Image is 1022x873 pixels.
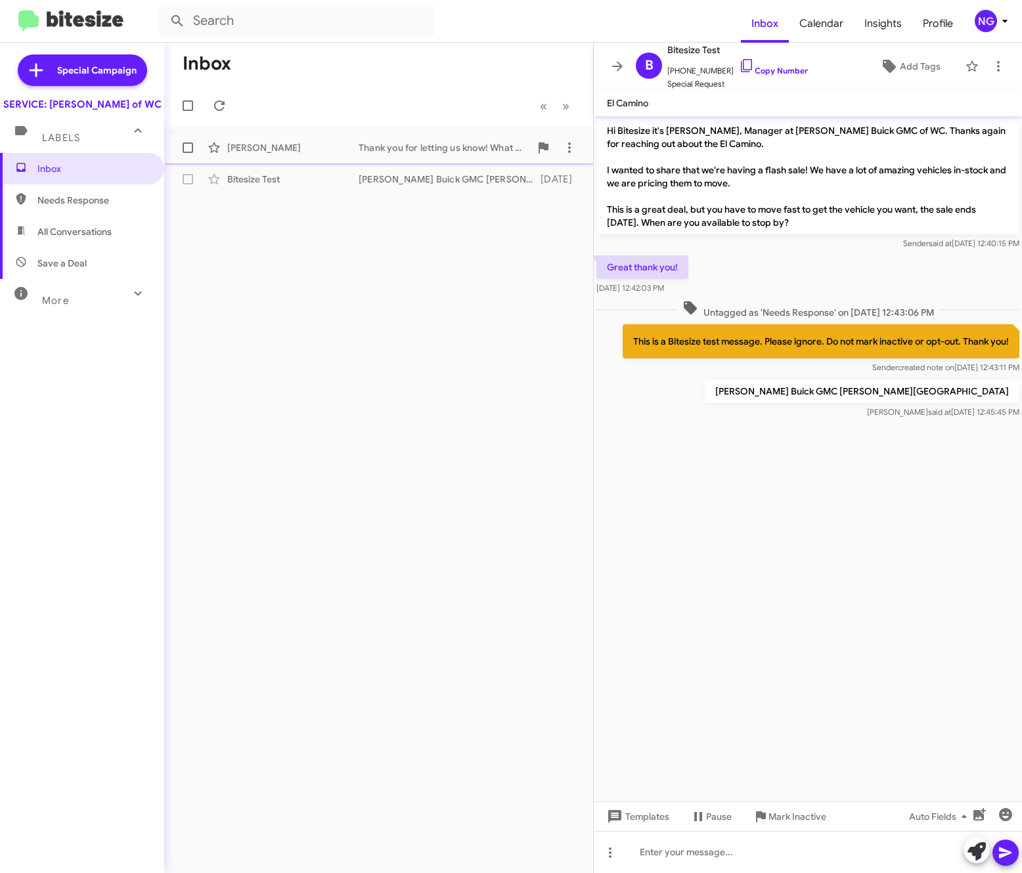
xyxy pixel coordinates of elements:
span: El Camino [607,97,648,109]
p: Great thank you! [596,255,688,279]
p: Hi Bitesize it's [PERSON_NAME], Manager at [PERSON_NAME] Buick GMC of WC. Thanks again for reachi... [596,119,1019,234]
a: Inbox [741,5,789,43]
div: Bitesize Test [227,173,359,186]
nav: Page navigation example [533,93,577,119]
p: This is a Bitesize test message. Please ignore. Do not mark inactive or opt-out. Thank you! [623,324,1019,358]
div: Thank you for letting us know! What is the current address so I can update our system for you? [359,141,530,154]
span: Save a Deal [37,257,87,270]
span: said at [928,407,951,417]
span: Needs Response [37,194,149,207]
div: [PERSON_NAME] Buick GMC [PERSON_NAME][GEOGRAPHIC_DATA] [359,173,541,186]
div: NG [975,10,997,32]
button: Templates [594,805,680,828]
span: Special Campaign [57,64,137,77]
span: Auto Fields [909,805,972,828]
div: [DATE] [541,173,583,186]
span: All Conversations [37,225,112,238]
span: Pause [706,805,732,828]
span: created note on [898,362,954,372]
span: [PERSON_NAME] [DATE] 12:45:45 PM [867,407,1019,417]
a: Copy Number [739,66,808,75]
span: [PHONE_NUMBER] [667,58,808,77]
span: [DATE] 12:42:03 PM [596,283,664,293]
span: said at [929,238,952,248]
span: Labels [42,132,80,144]
span: Special Request [667,77,808,91]
span: More [42,295,69,307]
button: Next [554,93,577,119]
a: Insights [854,5,912,43]
span: B [645,55,654,76]
span: « [540,98,547,114]
a: Profile [912,5,964,43]
div: [PERSON_NAME] [227,141,359,154]
span: Inbox [37,162,149,175]
p: [PERSON_NAME] Buick GMC [PERSON_NAME][GEOGRAPHIC_DATA] [705,379,1019,403]
span: Bitesize Test [667,42,808,58]
span: Templates [604,805,669,828]
span: Sender [DATE] 12:40:15 PM [903,238,1019,248]
h1: Inbox [183,53,231,74]
a: Special Campaign [18,54,147,86]
button: Add Tags [860,54,959,78]
div: SERVICE: [PERSON_NAME] of WC [3,98,162,111]
span: » [562,98,569,114]
span: Untagged as 'Needs Response' on [DATE] 12:43:06 PM [677,300,939,319]
span: Sender [DATE] 12:43:11 PM [872,362,1019,372]
span: Add Tags [900,54,941,78]
input: Search [159,5,435,37]
button: Previous [532,93,555,119]
button: Pause [680,805,742,828]
a: Calendar [789,5,854,43]
button: Mark Inactive [742,805,837,828]
span: Mark Inactive [768,805,826,828]
button: Auto Fields [899,805,983,828]
button: NG [964,10,1008,32]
